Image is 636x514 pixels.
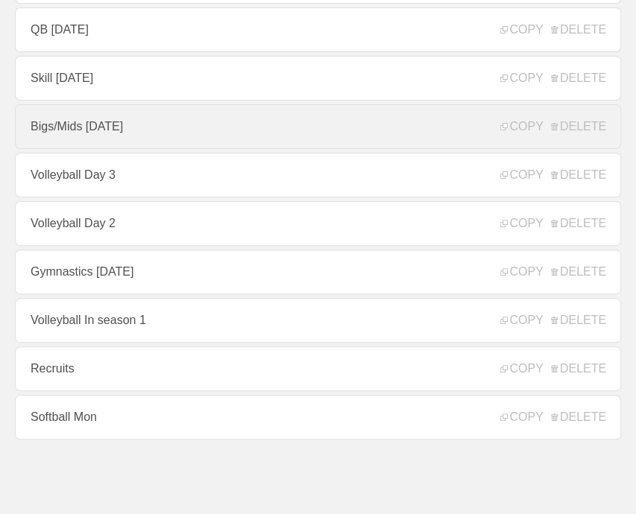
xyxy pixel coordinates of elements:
[500,23,543,37] span: COPY
[551,168,606,182] span: DELETE
[500,168,543,182] span: COPY
[15,7,621,52] a: QB [DATE]
[551,120,606,133] span: DELETE
[15,56,621,101] a: Skill [DATE]
[500,362,543,375] span: COPY
[15,395,621,440] a: Softball Mon
[500,120,543,133] span: COPY
[15,104,621,149] a: Bigs/Mids [DATE]
[15,153,621,197] a: Volleyball Day 3
[561,442,636,514] iframe: Chat Widget
[500,410,543,424] span: COPY
[500,217,543,230] span: COPY
[551,314,606,327] span: DELETE
[551,265,606,279] span: DELETE
[15,201,621,246] a: Volleyball Day 2
[551,72,606,85] span: DELETE
[551,362,606,375] span: DELETE
[500,265,543,279] span: COPY
[500,72,543,85] span: COPY
[551,410,606,424] span: DELETE
[500,314,543,327] span: COPY
[15,298,621,343] a: Volleyball In season 1
[15,346,621,391] a: Recruits
[15,250,621,294] a: Gymnastics [DATE]
[551,23,606,37] span: DELETE
[551,217,606,230] span: DELETE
